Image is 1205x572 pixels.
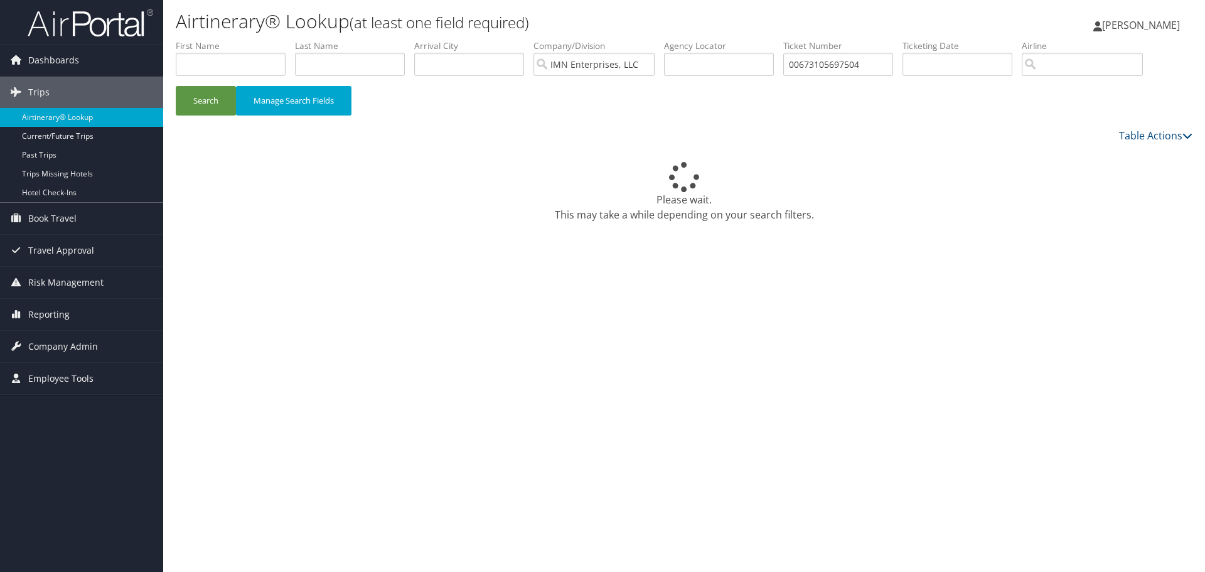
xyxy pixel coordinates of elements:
[1119,129,1192,143] a: Table Actions
[28,8,153,38] img: airportal-logo.png
[1093,6,1192,44] a: [PERSON_NAME]
[414,40,533,52] label: Arrival City
[236,86,351,116] button: Manage Search Fields
[664,40,783,52] label: Agency Locator
[176,40,295,52] label: First Name
[176,86,236,116] button: Search
[28,235,94,266] span: Travel Approval
[1102,18,1180,32] span: [PERSON_NAME]
[28,203,77,234] span: Book Travel
[28,45,79,76] span: Dashboards
[295,40,414,52] label: Last Name
[28,267,104,298] span: Risk Management
[176,8,854,35] h1: Airtinerary® Lookup
[902,40,1022,52] label: Ticketing Date
[783,40,902,52] label: Ticket Number
[176,162,1192,222] div: Please wait. This may take a while depending on your search filters.
[28,77,50,108] span: Trips
[1022,40,1152,52] label: Airline
[28,331,98,362] span: Company Admin
[533,40,664,52] label: Company/Division
[28,363,94,394] span: Employee Tools
[350,12,529,33] small: (at least one field required)
[28,299,70,330] span: Reporting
